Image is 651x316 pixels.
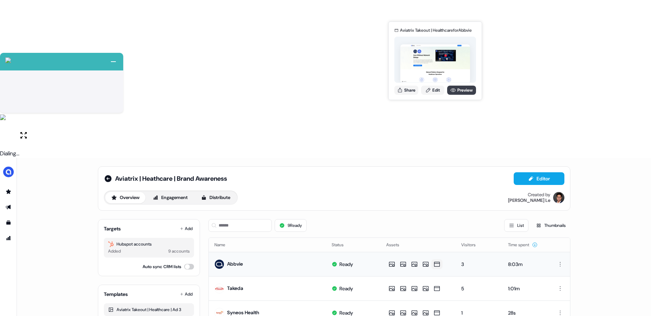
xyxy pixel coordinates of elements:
[5,57,11,63] img: callcloud-icon-white-35.svg
[227,261,243,267] a: Abbvie
[508,285,542,292] p: 1:01m
[108,241,190,248] div: Hubspot accounts
[115,174,227,183] span: Aviatrix | Heathcare | Brand Awareness
[108,306,190,313] div: Aviatrix Takeout | Healthcare | Ad 3
[3,186,14,197] a: Go to prospects
[108,248,121,255] div: Added
[504,219,528,232] button: List
[339,285,353,292] div: Ready
[400,44,470,83] img: asset preview
[227,309,259,316] a: Syneos Health
[461,285,497,292] p: 5
[104,291,128,298] div: Templates
[227,285,243,291] a: Takeda
[104,225,121,232] div: Targets
[447,86,476,95] a: Preview
[528,192,550,198] div: Created by
[275,219,307,232] button: 9Ready
[168,248,190,255] div: 9 accounts
[531,219,570,232] button: Thumbnails
[461,238,484,251] button: Visitors
[400,27,472,34] div: Aviatrix Takeout | Healthcare for Abbvie
[508,198,550,203] div: [PERSON_NAME] Le
[3,202,14,213] a: Go to outbound experience
[147,192,194,203] button: Engagement
[143,263,181,270] label: Auto sync CRM lists
[514,176,564,183] a: Editor
[332,238,352,251] button: Status
[339,261,353,268] div: Ready
[508,238,538,251] button: Time spent
[105,192,145,203] button: Overview
[3,217,14,228] a: Go to templates
[421,86,444,95] a: Edit
[179,224,194,234] button: Add
[3,233,14,244] a: Go to attribution
[381,238,456,252] th: Assets
[394,86,418,95] button: Share
[514,172,564,185] button: Editor
[195,192,236,203] button: Distribute
[508,261,542,268] p: 8:03m
[461,261,497,268] p: 3
[553,192,564,203] img: Hugh
[179,289,194,299] button: Add
[214,238,234,251] button: Name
